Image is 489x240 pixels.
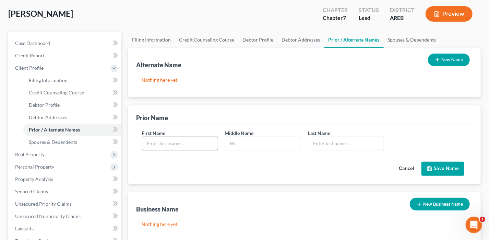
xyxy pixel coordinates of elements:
a: Debtor Addresses [278,32,324,48]
span: 1 [480,217,485,222]
a: Case Dashboard [10,37,121,49]
input: Enter first name... [142,137,218,150]
div: Business Name [136,205,179,213]
a: Credit Counseling Course [23,87,121,99]
div: AREB [390,14,415,22]
a: Credit Counseling Course [175,32,239,48]
button: New Name [428,54,470,66]
div: Alternate Name [136,61,182,69]
span: Last Name [308,130,330,136]
span: Property Analysis [15,176,53,182]
span: Client Profile [15,65,44,71]
span: Spouses & Dependents [29,139,77,145]
a: Filing Information [23,74,121,87]
span: 7 [343,14,346,21]
span: Unsecured Priority Claims [15,201,72,207]
a: Debtor Addresses [23,111,121,124]
div: District [390,6,415,14]
span: Secured Claims [15,188,48,194]
div: Prior Name [136,114,168,122]
button: Preview [426,6,473,22]
a: Lawsuits [10,222,121,235]
label: Middle Name [225,129,254,137]
span: Case Dashboard [15,40,50,46]
iframe: Intercom live chat [466,217,482,233]
a: Debtor Profile [23,99,121,111]
span: Debtor Addresses [29,114,67,120]
label: First Name [142,129,166,137]
button: Save Name [421,162,464,176]
div: Chapter [323,14,348,22]
span: Lawsuits [15,226,34,231]
a: Prior / Alternate Names [324,32,384,48]
span: Debtor Profile [29,102,60,108]
a: Spouses & Dependents [23,136,121,148]
span: Unsecured Nonpriority Claims [15,213,81,219]
p: Nothing here yet! [142,221,467,228]
a: Unsecured Priority Claims [10,198,121,210]
div: Status [359,6,379,14]
input: Enter last name... [308,137,384,150]
a: Prior / Alternate Names [23,124,121,136]
p: Nothing here yet! [142,77,467,83]
a: Debtor Profile [239,32,278,48]
a: Credit Report [10,49,121,62]
a: Spouses & Dependents [384,32,440,48]
input: M.I [225,137,301,150]
span: [PERSON_NAME] [8,9,73,19]
div: Chapter [323,6,348,14]
span: Credit Counseling Course [29,90,84,95]
a: Filing Information [128,32,175,48]
div: Lead [359,14,379,22]
span: Prior / Alternate Names [29,127,80,133]
span: Personal Property [15,164,54,170]
span: Credit Report [15,53,45,58]
span: Real Property [15,151,45,157]
a: Unsecured Nonpriority Claims [10,210,121,222]
span: Filing Information [29,77,68,83]
a: Secured Claims [10,185,121,198]
a: Property Analysis [10,173,121,185]
button: New Business Name [410,198,470,210]
button: Cancel [391,162,421,176]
